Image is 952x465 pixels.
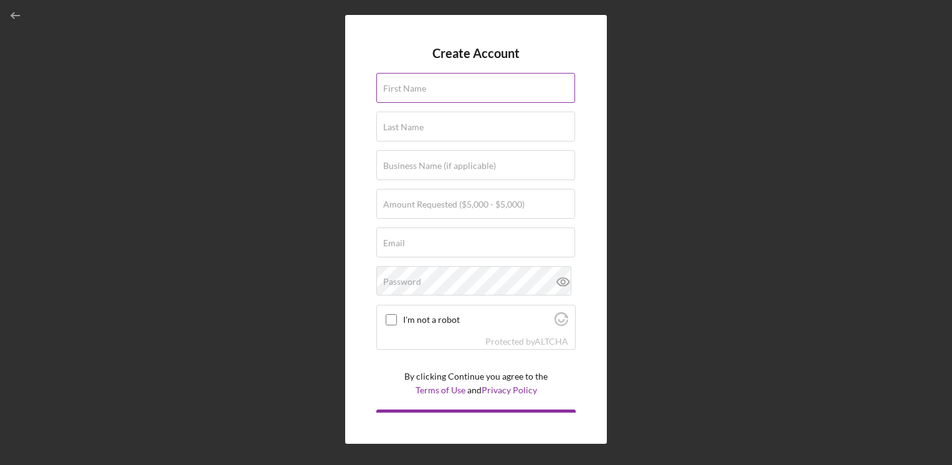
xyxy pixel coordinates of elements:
[436,410,497,434] div: Create Account
[383,84,426,93] label: First Name
[383,238,405,248] label: Email
[383,122,424,132] label: Last Name
[416,385,465,395] a: Terms of Use
[404,370,548,398] p: By clicking Continue you agree to the and
[485,337,568,347] div: Protected by
[535,336,568,347] a: Visit Altcha.org
[555,317,568,328] a: Visit Altcha.org
[376,410,576,434] button: Create Account
[432,46,520,60] h4: Create Account
[383,199,525,209] label: Amount Requested ($5,000 - $5,000)
[403,315,551,325] label: I'm not a robot
[383,161,496,171] label: Business Name (if applicable)
[482,385,537,395] a: Privacy Policy
[383,277,421,287] label: Password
